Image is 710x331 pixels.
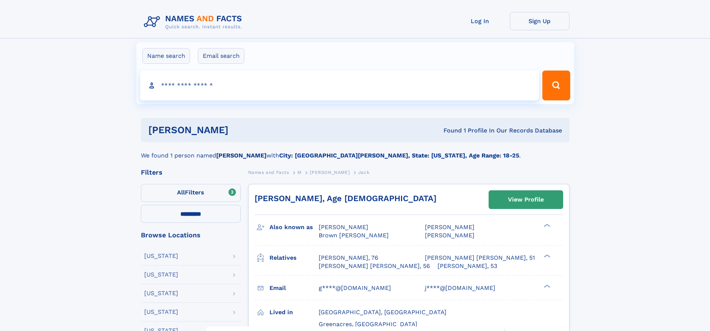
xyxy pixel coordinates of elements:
[319,262,430,270] a: [PERSON_NAME] [PERSON_NAME], 56
[177,189,185,196] span: All
[148,125,336,135] h1: [PERSON_NAME]
[198,48,244,64] label: Email search
[269,221,319,234] h3: Also known as
[279,152,519,159] b: City: [GEOGRAPHIC_DATA][PERSON_NAME], State: [US_STATE], Age Range: 18-25
[141,184,241,202] label: Filters
[141,169,241,176] div: Filters
[144,309,178,315] div: [US_STATE]
[269,306,319,319] h3: Lived in
[336,127,562,135] div: Found 1 Profile In Our Records Database
[144,272,178,278] div: [US_STATE]
[269,282,319,294] h3: Email
[248,168,289,177] a: Names and Facts
[510,12,569,30] a: Sign Up
[255,194,436,203] a: [PERSON_NAME], Age [DEMOGRAPHIC_DATA]
[297,168,302,177] a: M
[438,262,497,270] a: [PERSON_NAME], 53
[319,254,378,262] a: [PERSON_NAME], 76
[542,223,551,228] div: ❯
[310,168,350,177] a: [PERSON_NAME]
[297,170,302,175] span: M
[144,290,178,296] div: [US_STATE]
[542,284,551,288] div: ❯
[140,71,539,100] input: search input
[425,232,474,239] span: [PERSON_NAME]
[542,71,570,100] button: Search Button
[358,170,369,175] span: Jack
[141,12,248,32] img: Logo Names and Facts
[144,253,178,259] div: [US_STATE]
[319,321,417,328] span: Greenacres, [GEOGRAPHIC_DATA]
[425,254,535,262] a: [PERSON_NAME] [PERSON_NAME], 51
[319,232,389,239] span: Brown [PERSON_NAME]
[319,309,446,316] span: [GEOGRAPHIC_DATA], [GEOGRAPHIC_DATA]
[216,152,266,159] b: [PERSON_NAME]
[425,224,474,231] span: [PERSON_NAME]
[142,48,190,64] label: Name search
[141,232,241,238] div: Browse Locations
[141,142,569,160] div: We found 1 person named with .
[319,224,368,231] span: [PERSON_NAME]
[542,253,551,258] div: ❯
[310,170,350,175] span: [PERSON_NAME]
[489,191,563,209] a: View Profile
[269,252,319,264] h3: Relatives
[508,191,544,208] div: View Profile
[450,12,510,30] a: Log In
